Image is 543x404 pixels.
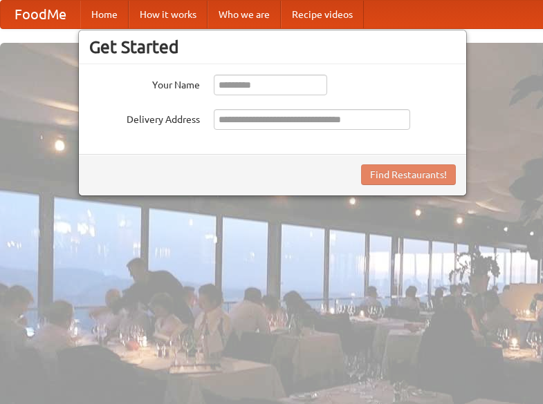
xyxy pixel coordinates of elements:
[1,1,80,28] a: FoodMe
[208,1,281,28] a: Who we are
[361,164,456,185] button: Find Restaurants!
[129,1,208,28] a: How it works
[89,37,456,57] h3: Get Started
[281,1,364,28] a: Recipe videos
[89,75,200,92] label: Your Name
[89,109,200,126] label: Delivery Address
[80,1,129,28] a: Home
